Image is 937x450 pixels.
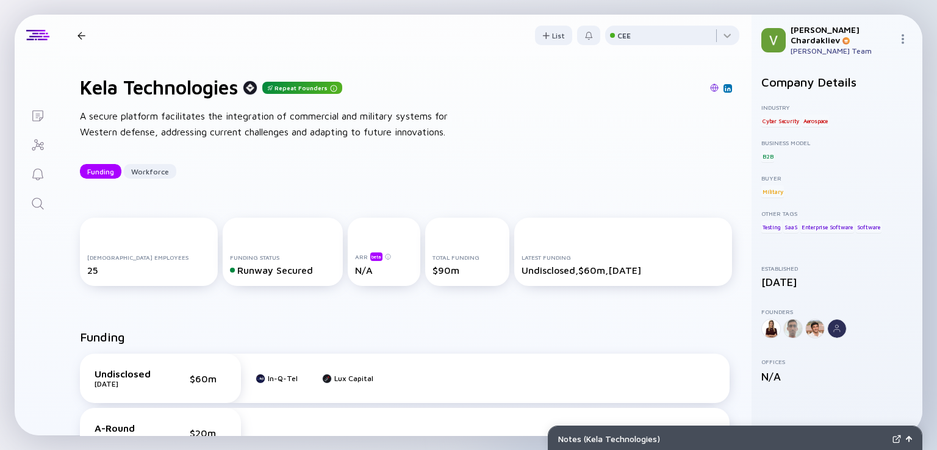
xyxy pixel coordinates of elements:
[710,84,719,92] img: Kela Technologies Website
[80,109,470,140] div: A secure platform facilitates the integration of commercial and military systems for Western defe...
[783,221,799,233] div: SaaS
[535,26,572,45] button: List
[761,115,800,127] div: Cyber Security
[124,164,176,179] button: Workforce
[617,31,631,40] div: CEE
[791,46,893,55] div: [PERSON_NAME] Team
[230,265,335,276] div: Runway Secured
[558,434,888,444] div: Notes ( Kela Technologies )
[761,308,913,315] div: Founders
[95,423,156,434] div: A-Round
[761,185,784,198] div: Military
[322,374,373,383] a: Lux Capital
[95,368,156,379] div: Undisclosed
[95,379,156,388] div: [DATE]
[761,104,913,111] div: Industry
[256,374,298,383] a: In-Q-Tel
[190,373,226,384] div: $60m
[190,427,226,438] div: $20m
[15,159,60,188] a: Reminders
[433,254,501,261] div: Total Funding
[80,76,238,99] h1: Kela Technologies
[761,265,913,272] div: Established
[802,115,829,127] div: Aerospace
[791,24,893,45] div: [PERSON_NAME] Chardakliev
[761,210,913,217] div: Other Tags
[856,221,881,233] div: Software
[15,100,60,129] a: Lists
[800,221,854,233] div: Enterprise Software
[761,75,913,89] h2: Company Details
[725,85,731,91] img: Kela Technologies Linkedin Page
[761,276,913,288] div: [DATE]
[95,434,156,443] div: [DATE]
[80,162,121,181] div: Funding
[522,254,725,261] div: Latest Funding
[80,164,121,179] button: Funding
[761,150,774,162] div: B2B
[230,254,335,261] div: Funding Status
[262,82,342,94] div: Repeat Founders
[522,265,725,276] div: Undisclosed, $60m, [DATE]
[892,435,901,443] img: Expand Notes
[898,34,908,44] img: Menu
[906,436,912,442] img: Open Notes
[80,330,125,344] h2: Funding
[15,129,60,159] a: Investor Map
[761,28,786,52] img: Viktor Profile Picture
[761,221,782,233] div: Testing
[761,139,913,146] div: Business Model
[87,265,210,276] div: 25
[355,265,413,276] div: N/A
[761,358,913,365] div: Offices
[761,174,913,182] div: Buyer
[355,252,413,261] div: ARR
[124,162,176,181] div: Workforce
[761,370,913,383] div: N/A
[433,265,501,276] div: $90m
[87,254,210,261] div: [DEMOGRAPHIC_DATA] Employees
[370,252,382,261] div: beta
[268,374,298,383] div: In-Q-Tel
[334,374,373,383] div: Lux Capital
[15,188,60,217] a: Search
